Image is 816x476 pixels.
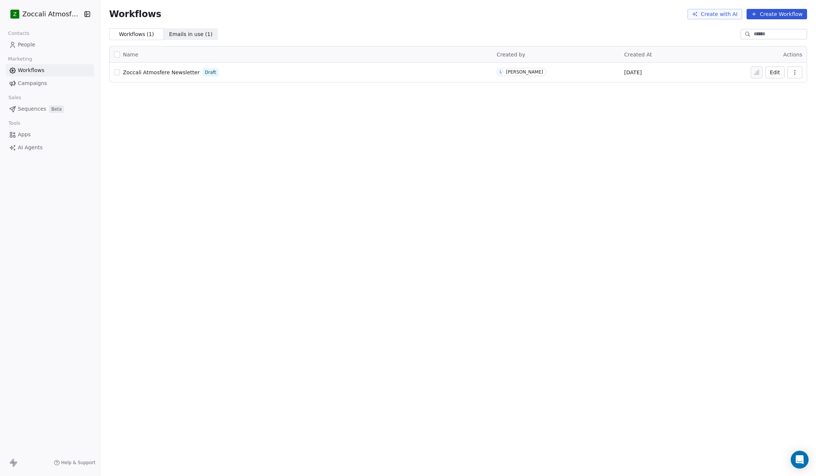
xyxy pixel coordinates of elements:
span: Campaigns [18,79,47,87]
span: Workflows [109,9,161,19]
button: ZZoccali Atmosfere [9,8,79,20]
span: Marketing [5,53,35,65]
div: L [500,69,502,75]
span: Name [123,51,138,59]
span: Tools [5,118,23,129]
span: Created At [624,52,652,58]
span: Created by [497,52,525,58]
span: AI Agents [18,144,43,151]
span: Contacts [5,28,33,39]
span: Sequences [18,105,46,113]
span: Help & Support [61,460,95,466]
a: SequencesBeta [6,103,94,115]
span: Actions [783,52,802,58]
span: Emails in use ( 1 ) [169,30,212,38]
span: Beta [49,105,64,113]
a: Zoccali Atmosfere Newsletter [123,69,199,76]
div: [PERSON_NAME] [506,69,543,75]
span: [DATE] [624,69,642,76]
a: Help & Support [54,460,95,466]
button: Create Workflow [747,9,807,19]
a: Campaigns [6,77,94,89]
button: Edit [765,66,784,78]
a: Workflows [6,64,94,76]
a: People [6,39,94,51]
button: Create with AI [687,9,742,19]
a: AI Agents [6,141,94,154]
span: Workflows [18,66,45,74]
span: Zoccali Atmosfere [22,9,82,19]
div: Open Intercom Messenger [791,451,809,469]
span: Z [13,10,17,18]
a: Apps [6,128,94,141]
span: People [18,41,35,49]
span: Apps [18,131,31,138]
span: Draft [205,69,216,76]
span: Zoccali Atmosfere Newsletter [123,69,199,75]
span: Sales [5,92,25,103]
